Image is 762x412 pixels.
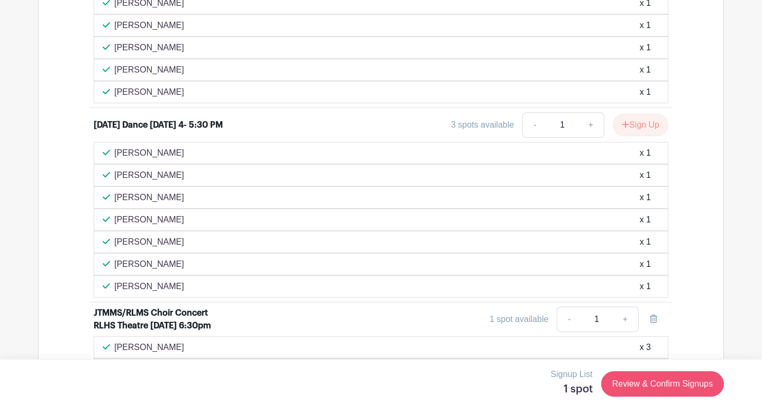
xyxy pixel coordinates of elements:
p: [PERSON_NAME] [114,147,184,159]
div: x 1 [640,147,651,159]
div: x 1 [640,169,651,182]
div: x 1 [640,41,651,54]
div: x 1 [640,213,651,226]
p: [PERSON_NAME] [114,213,184,226]
div: 3 spots available [451,119,514,131]
p: [PERSON_NAME] [114,258,184,271]
p: [PERSON_NAME] [114,19,184,32]
a: + [578,112,604,138]
div: x 1 [640,258,651,271]
div: x 1 [640,64,651,76]
a: + [612,307,639,332]
div: x 3 [640,341,651,354]
p: [PERSON_NAME] [114,191,184,204]
a: Review & Confirm Signups [601,371,724,397]
div: x 1 [640,236,651,248]
div: 1 spot available [489,313,548,326]
div: x 1 [640,191,651,204]
p: [PERSON_NAME] [114,280,184,293]
p: [PERSON_NAME] [114,236,184,248]
p: [PERSON_NAME] [114,41,184,54]
p: [PERSON_NAME] [114,86,184,98]
div: JTMMS/RLMS Choir Concert RLHS Theatre [DATE] 6:30pm [94,307,225,332]
a: - [557,307,581,332]
h5: 1 spot [551,383,593,396]
div: x 1 [640,19,651,32]
div: x 1 [640,280,651,293]
div: [DATE] Dance [DATE] 4- 5:30 PM [94,119,223,131]
div: x 1 [640,86,651,98]
p: [PERSON_NAME] [114,64,184,76]
a: - [522,112,547,138]
p: [PERSON_NAME] [114,169,184,182]
p: [PERSON_NAME] [114,341,184,354]
button: Sign Up [613,114,668,136]
p: Signup List [551,368,593,381]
